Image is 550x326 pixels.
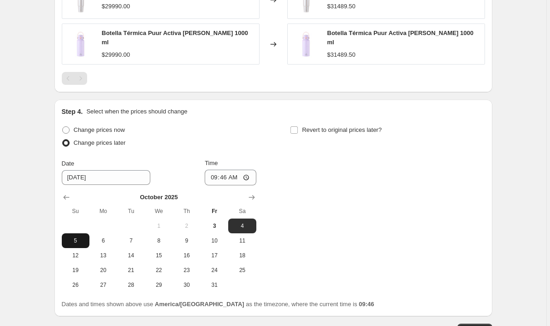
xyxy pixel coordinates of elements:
div: $31489.50 [327,50,355,59]
button: Wednesday October 15 2025 [145,248,172,263]
button: Monday October 6 2025 [89,233,117,248]
span: 13 [93,252,113,259]
span: 30 [177,281,197,289]
button: Show next month, November 2025 [245,191,258,204]
span: Th [177,207,197,215]
span: 7 [121,237,141,244]
button: Wednesday October 8 2025 [145,233,172,248]
span: 21 [121,267,141,274]
div: $29990.00 [102,2,130,11]
button: Saturday October 11 2025 [228,233,256,248]
img: botella-de-agua-color-lila_80x.jpg [292,30,320,58]
span: 16 [177,252,197,259]
button: Thursday October 2 2025 [173,219,201,233]
span: 11 [232,237,252,244]
button: Monday October 27 2025 [89,278,117,292]
button: Thursday October 16 2025 [173,248,201,263]
button: Sunday October 26 2025 [62,278,89,292]
button: Tuesday October 21 2025 [117,263,145,278]
button: Monday October 20 2025 [89,263,117,278]
span: Tu [121,207,141,215]
b: 09:46 [359,301,374,308]
button: Show previous month, September 2025 [60,191,73,204]
button: Friday October 10 2025 [201,233,228,248]
th: Tuesday [117,204,145,219]
p: Select when the prices should change [86,107,187,116]
button: Monday October 13 2025 [89,248,117,263]
span: Revert to original prices later? [302,126,382,133]
h2: Step 4. [62,107,83,116]
span: 19 [65,267,86,274]
span: 3 [204,222,225,230]
button: Friday October 24 2025 [201,263,228,278]
span: 29 [148,281,169,289]
span: 12 [65,252,86,259]
span: Botella Térmica Puur Activa [PERSON_NAME] 1000 ml [102,30,248,46]
button: Sunday October 12 2025 [62,248,89,263]
span: Time [205,160,218,166]
span: 10 [204,237,225,244]
th: Saturday [228,204,256,219]
span: Change prices later [74,139,126,146]
button: Friday October 31 2025 [201,278,228,292]
span: 4 [232,222,252,230]
button: Wednesday October 22 2025 [145,263,172,278]
span: 28 [121,281,141,289]
span: 20 [93,267,113,274]
span: Su [65,207,86,215]
button: Thursday October 23 2025 [173,263,201,278]
button: Tuesday October 28 2025 [117,278,145,292]
span: Dates and times shown above use as the timezone, where the current time is [62,301,374,308]
th: Friday [201,204,228,219]
button: Tuesday October 14 2025 [117,248,145,263]
span: 2 [177,222,197,230]
button: Saturday October 18 2025 [228,248,256,263]
button: Sunday October 5 2025 [62,233,89,248]
span: 26 [65,281,86,289]
button: Sunday October 19 2025 [62,263,89,278]
span: 27 [93,281,113,289]
img: botella-de-agua-color-lila_80x.jpg [67,30,95,58]
span: Fr [204,207,225,215]
th: Thursday [173,204,201,219]
span: 22 [148,267,169,274]
th: Monday [89,204,117,219]
th: Wednesday [145,204,172,219]
span: 8 [148,237,169,244]
span: Mo [93,207,113,215]
button: Friday October 17 2025 [201,248,228,263]
button: Today Friday October 3 2025 [201,219,228,233]
button: Saturday October 25 2025 [228,263,256,278]
span: Date [62,160,74,167]
span: Change prices now [74,126,125,133]
b: America/[GEOGRAPHIC_DATA] [155,301,244,308]
th: Sunday [62,204,89,219]
span: 5 [65,237,86,244]
span: 18 [232,252,252,259]
span: 9 [177,237,197,244]
button: Saturday October 4 2025 [228,219,256,233]
div: $31489.50 [327,2,355,11]
button: Tuesday October 7 2025 [117,233,145,248]
span: 15 [148,252,169,259]
button: Thursday October 9 2025 [173,233,201,248]
nav: Pagination [62,72,87,85]
span: We [148,207,169,215]
button: Thursday October 30 2025 [173,278,201,292]
button: Wednesday October 1 2025 [145,219,172,233]
span: 31 [204,281,225,289]
span: 23 [177,267,197,274]
span: 17 [204,252,225,259]
button: Wednesday October 29 2025 [145,278,172,292]
span: Sa [232,207,252,215]
span: 1 [148,222,169,230]
span: 6 [93,237,113,244]
span: 14 [121,252,141,259]
span: Botella Térmica Puur Activa [PERSON_NAME] 1000 ml [327,30,473,46]
span: 24 [204,267,225,274]
div: $29990.00 [102,50,130,59]
span: 25 [232,267,252,274]
input: 10/3/2025 [62,170,150,185]
input: 12:00 [205,170,256,185]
